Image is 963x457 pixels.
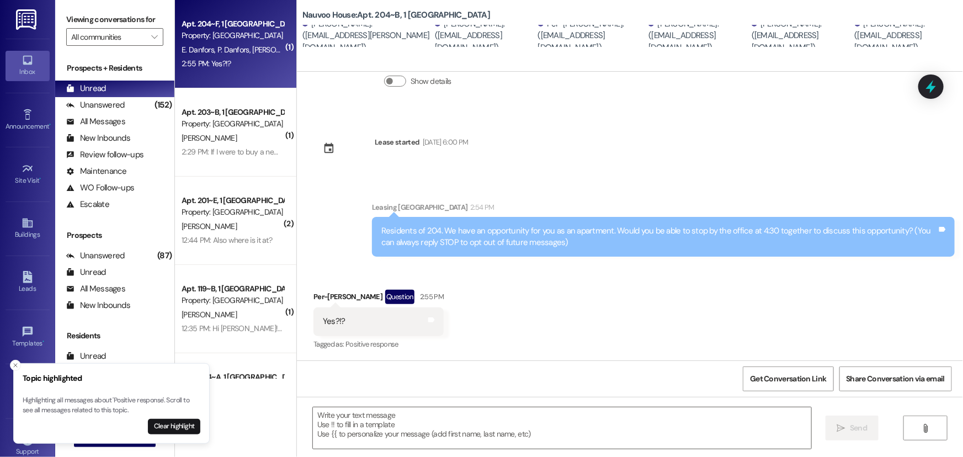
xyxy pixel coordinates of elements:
span: [PERSON_NAME] [182,310,237,320]
div: Unread [66,267,106,278]
div: Apt. 204~F, 1 [GEOGRAPHIC_DATA] [182,18,284,30]
div: All Messages [66,116,125,127]
div: 2:29 PM: If I were to buy a new mattress for myself, what would you want me to do with the one th... [182,147,536,157]
div: Apt. 201~E, 1 [GEOGRAPHIC_DATA] [182,195,284,206]
div: Unread [66,83,106,94]
a: Buildings [6,214,50,243]
div: Leasing [GEOGRAPHIC_DATA] [372,201,955,217]
input: All communities [71,28,146,46]
button: Share Conversation via email [839,366,952,391]
div: Per-[PERSON_NAME] [313,290,444,307]
div: Residents of 204. We have an opportunity for you as an apartment. Would you be able to stop by th... [381,225,937,249]
a: Account [6,376,50,406]
div: Apt. 119~B, 1 [GEOGRAPHIC_DATA] [182,283,284,295]
div: New Inbounds [66,300,130,311]
div: Unanswered [66,99,125,111]
div: 2:55 PM: Yes?!? [182,59,231,68]
div: Prospects [55,230,174,241]
div: Question [385,290,414,304]
div: Review follow-ups [66,149,143,161]
span: [PERSON_NAME] [182,221,237,231]
div: WO Follow-ups [66,182,134,194]
div: 12:35 PM: Hi [PERSON_NAME]! I just signed the lease on the portal. Is there anything extra I have... [182,323,583,333]
div: [PERSON_NAME]. ([EMAIL_ADDRESS][DOMAIN_NAME]) [752,18,852,54]
div: 2:54 PM [468,201,494,213]
span: • [40,175,41,183]
div: New Inbounds [66,132,130,144]
div: Tagged as: [313,336,444,352]
div: Lease started [375,136,420,148]
div: 12:44 PM: Also where is it at? [182,235,272,245]
div: Residents [55,330,174,342]
span: Positive response [345,339,398,349]
i:  [837,424,845,433]
div: Property: [GEOGRAPHIC_DATA] [182,206,284,218]
div: Property: [GEOGRAPHIC_DATA] [182,295,284,306]
button: Send [826,416,879,440]
div: Apt. 203~B, 1 [GEOGRAPHIC_DATA] [182,107,284,118]
i:  [922,424,930,433]
label: Show details [411,76,451,87]
a: Inbox [6,51,50,81]
div: Per-[PERSON_NAME]. ([EMAIL_ADDRESS][DOMAIN_NAME]) [538,18,646,54]
div: Escalate [66,199,109,210]
h3: Topic highlighted [23,373,200,384]
span: • [42,338,44,346]
div: All Messages [66,283,125,295]
button: Close toast [10,360,21,371]
b: Nauvoo House: Apt. 204~B, 1 [GEOGRAPHIC_DATA] [302,9,490,21]
label: Viewing conversations for [66,11,163,28]
div: [PERSON_NAME]. ([EMAIL_ADDRESS][DOMAIN_NAME]) [648,18,749,54]
span: E. Danfors [182,45,217,55]
div: [DATE] 6:00 PM [420,136,469,148]
span: [PERSON_NAME] [252,45,311,55]
img: ResiDesk Logo [16,9,39,30]
a: Templates • [6,322,50,352]
button: Clear highlight [148,419,200,434]
p: Highlighting all messages about 'Positive response'. Scroll to see all messages related to this t... [23,396,200,415]
div: [PERSON_NAME]. ([EMAIL_ADDRESS][DOMAIN_NAME]) [435,18,535,54]
a: Site Visit • [6,160,50,189]
a: Leads [6,268,50,297]
div: [PERSON_NAME]. ([EMAIL_ADDRESS][DOMAIN_NAME]) [855,18,955,54]
div: Unanswered [66,250,125,262]
div: (87) [155,247,174,264]
div: Property: [GEOGRAPHIC_DATA] [182,30,284,41]
div: (152) [152,97,174,114]
div: Property: [GEOGRAPHIC_DATA] [182,118,284,130]
span: • [49,121,51,129]
span: [PERSON_NAME] [182,133,237,143]
i:  [151,33,157,41]
div: [PERSON_NAME]. ([EMAIL_ADDRESS][PERSON_NAME][DOMAIN_NAME]) [302,18,432,54]
div: 2:55 PM [417,291,444,302]
button: Get Conversation Link [743,366,833,391]
div: Yes?!? [323,316,345,327]
div: Maintenance [66,166,127,177]
div: Prospects + Residents [55,62,174,74]
span: Share Conversation via email [847,373,945,385]
div: Unread [66,350,106,362]
span: P. Danfors [217,45,253,55]
span: Send [850,422,867,434]
span: Get Conversation Link [750,373,826,385]
div: Apt. 604~A, 1 [GEOGRAPHIC_DATA] [182,371,284,383]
